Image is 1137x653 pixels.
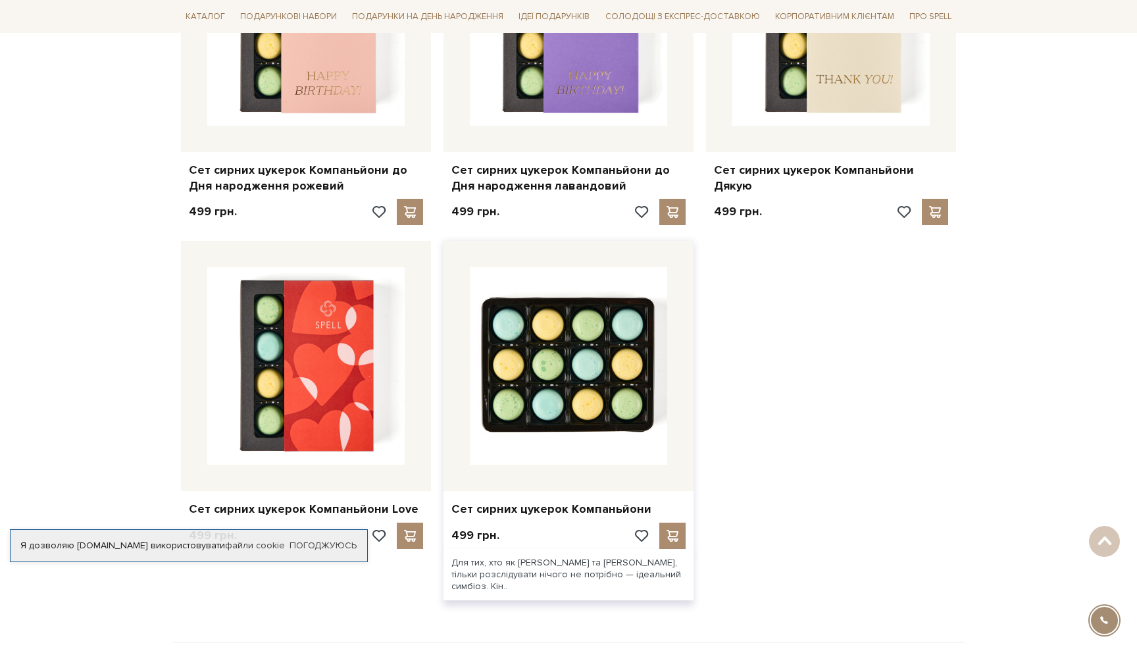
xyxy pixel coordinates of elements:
[513,7,595,27] a: Ідеї подарунків
[189,204,237,219] p: 499 грн.
[904,7,957,27] a: Про Spell
[189,502,423,517] a: Сет сирних цукерок Компаньйони Love
[451,528,499,543] p: 499 грн.
[180,7,230,27] a: Каталог
[714,163,948,194] a: Сет сирних цукерок Компаньйони Дякую
[11,540,367,552] div: Я дозволяю [DOMAIN_NAME] використовувати
[714,204,762,219] p: 499 грн.
[770,7,899,27] a: Корпоративним клієнтам
[443,549,694,601] div: Для тих, хто як [PERSON_NAME] та [PERSON_NAME], тільки розслідувати нічого не потрібно — ідеальни...
[189,528,237,543] p: 499 грн.
[451,502,686,517] a: Сет сирних цукерок Компаньйони
[470,267,667,465] img: Сет сирних цукерок Компаньйони
[235,7,342,27] a: Подарункові набори
[600,5,765,28] a: Солодощі з експрес-доставкою
[451,204,499,219] p: 499 грн.
[347,7,509,27] a: Подарунки на День народження
[290,540,357,552] a: Погоджуюсь
[451,163,686,194] a: Сет сирних цукерок Компаньйони до Дня народження лавандовий
[225,540,285,551] a: файли cookie
[189,163,423,194] a: Сет сирних цукерок Компаньйони до Дня народження рожевий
